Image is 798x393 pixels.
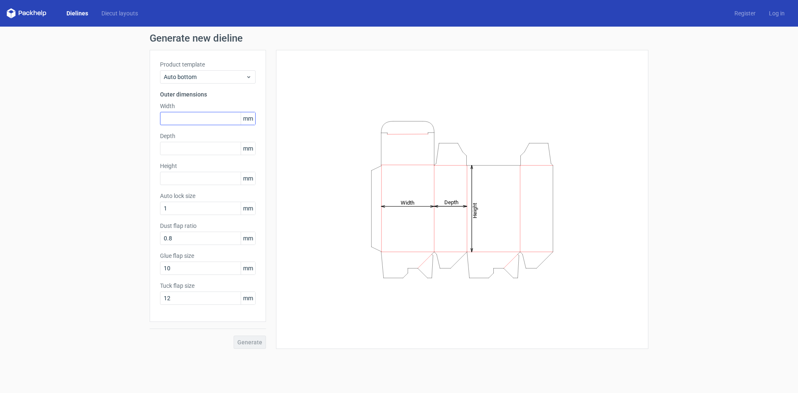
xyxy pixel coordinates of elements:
label: Height [160,162,256,170]
span: Auto bottom [164,73,246,81]
label: Glue flap size [160,252,256,260]
span: mm [241,232,255,245]
label: Width [160,102,256,110]
tspan: Depth [444,199,458,205]
label: Depth [160,132,256,140]
span: mm [241,202,255,215]
span: mm [241,142,255,155]
span: mm [241,172,255,185]
label: Tuck flap size [160,282,256,290]
a: Diecut layouts [95,9,145,17]
h1: Generate new dieline [150,33,648,43]
h3: Outer dimensions [160,90,256,99]
label: Product template [160,60,256,69]
tspan: Width [401,199,414,205]
a: Log in [762,9,791,17]
span: mm [241,112,255,125]
a: Dielines [60,9,95,17]
label: Dust flap ratio [160,222,256,230]
label: Auto lock size [160,192,256,200]
span: mm [241,292,255,304]
span: mm [241,262,255,274]
tspan: Height [472,203,478,218]
a: Register [728,9,762,17]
